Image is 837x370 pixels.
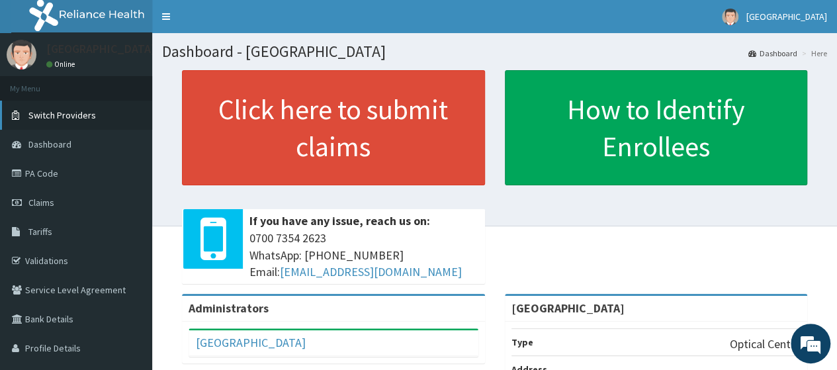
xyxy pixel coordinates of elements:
[280,264,462,279] a: [EMAIL_ADDRESS][DOMAIN_NAME]
[799,48,827,59] li: Here
[28,226,52,238] span: Tariffs
[730,336,801,353] p: Optical Center
[722,9,738,25] img: User Image
[196,335,306,350] a: [GEOGRAPHIC_DATA]
[162,43,827,60] h1: Dashboard - [GEOGRAPHIC_DATA]
[748,48,797,59] a: Dashboard
[511,301,625,316] strong: [GEOGRAPHIC_DATA]
[46,43,155,55] p: [GEOGRAPHIC_DATA]
[746,11,827,23] span: [GEOGRAPHIC_DATA]
[182,70,485,185] a: Click here to submit claims
[249,230,478,281] span: 0700 7354 2623 WhatsApp: [PHONE_NUMBER] Email:
[505,70,808,185] a: How to Identify Enrollees
[28,138,71,150] span: Dashboard
[511,336,533,348] b: Type
[28,109,96,121] span: Switch Providers
[46,60,78,69] a: Online
[189,301,269,316] b: Administrators
[28,197,54,208] span: Claims
[249,213,430,228] b: If you have any issue, reach us on:
[7,40,36,69] img: User Image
